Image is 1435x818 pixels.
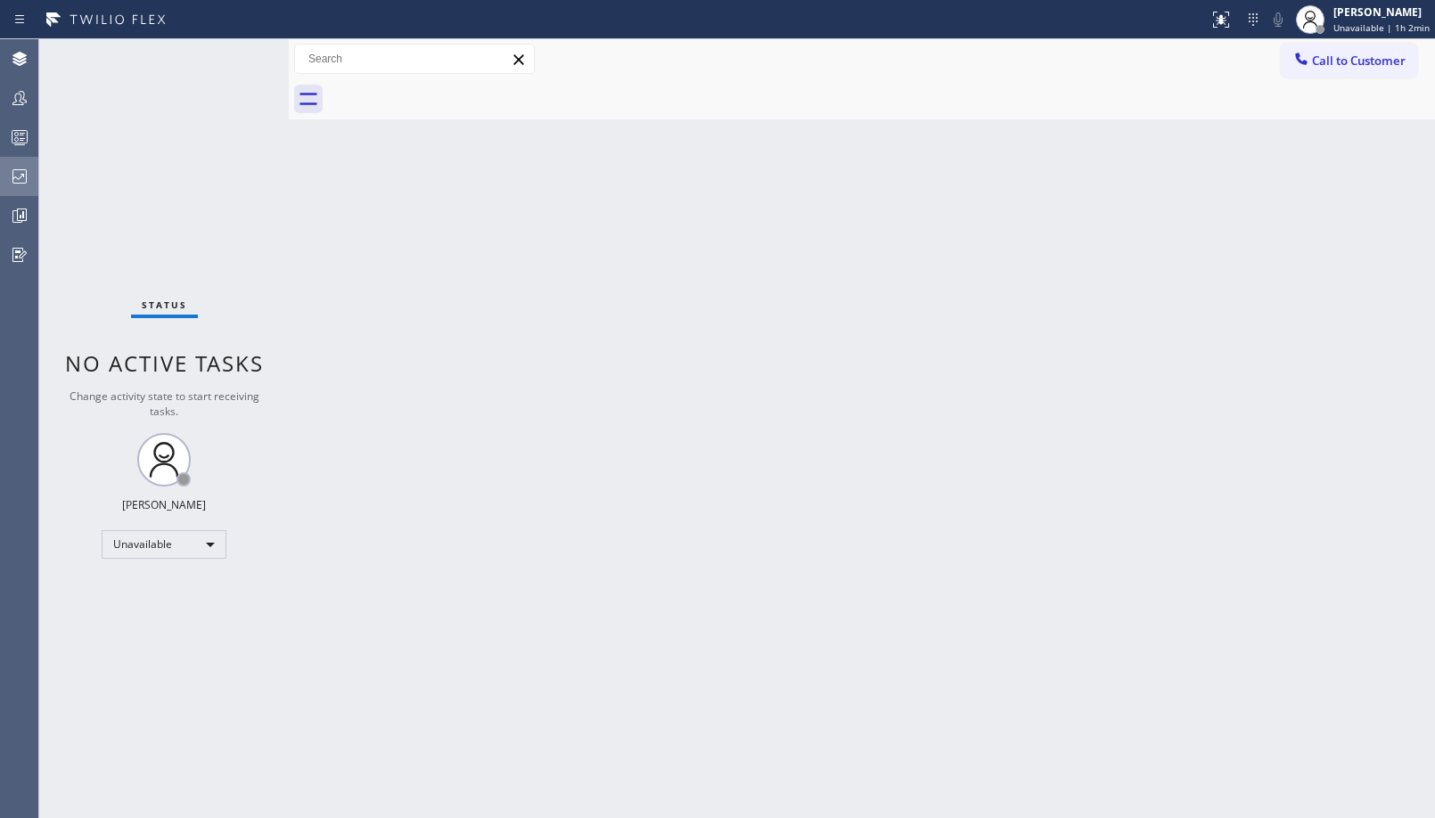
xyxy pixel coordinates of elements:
span: Call to Customer [1312,53,1406,69]
button: Call to Customer [1281,44,1417,78]
div: [PERSON_NAME] [1333,4,1430,20]
input: Search [295,45,534,73]
span: Change activity state to start receiving tasks. [70,389,259,419]
span: Status [142,299,187,311]
div: [PERSON_NAME] [122,497,206,512]
span: Unavailable | 1h 2min [1333,21,1430,34]
button: Mute [1266,7,1291,32]
span: No active tasks [65,348,264,378]
div: Unavailable [102,530,226,559]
